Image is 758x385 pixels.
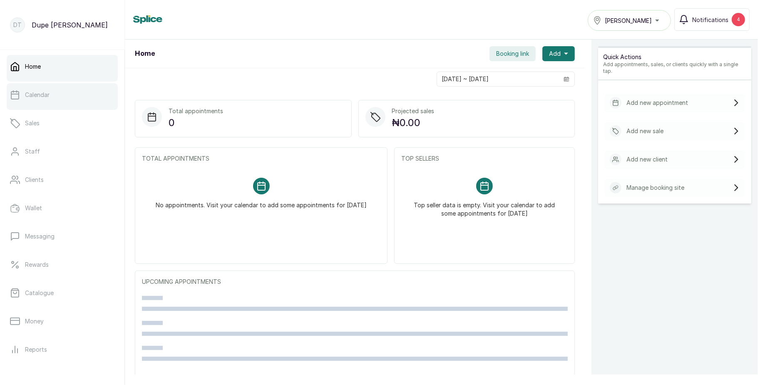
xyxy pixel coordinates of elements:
p: Wallet [25,204,42,212]
a: Money [7,310,118,333]
p: Add appointments, sales, or clients quickly with a single tap. [603,61,746,75]
p: Projected sales [392,107,435,115]
p: 0 [169,115,223,130]
span: Booking link [496,50,529,58]
p: Reports [25,345,47,354]
p: Add new sale [626,127,664,135]
p: Total appointments [169,107,223,115]
div: 4 [732,13,745,26]
p: TOP SELLERS [401,154,568,163]
p: Staff [25,147,40,156]
button: Booking link [490,46,536,61]
span: [PERSON_NAME] [605,16,652,25]
button: [PERSON_NAME] [588,10,671,31]
a: Rewards [7,253,118,276]
p: No appointments. Visit your calendar to add some appointments for [DATE] [156,194,367,209]
p: Messaging [25,232,55,241]
p: Manage booking site [626,184,684,192]
p: Rewards [25,261,49,269]
span: Add [549,50,561,58]
p: Clients [25,176,44,184]
a: Staff [7,140,118,163]
p: Dupe [PERSON_NAME] [32,20,108,30]
p: Quick Actions [603,53,746,61]
span: Notifications [692,15,728,24]
a: Reports [7,338,118,361]
button: Notifications4 [674,8,750,31]
a: Wallet [7,196,118,220]
input: Select date [437,72,559,86]
p: Top seller data is empty. Visit your calendar to add some appointments for [DATE] [411,194,558,218]
a: Clients [7,168,118,191]
p: Sales [25,119,40,127]
a: Home [7,55,118,78]
p: Home [25,62,41,71]
a: Calendar [7,83,118,107]
p: UPCOMING APPOINTMENTS [142,278,568,286]
a: Messaging [7,225,118,248]
svg: calendar [564,76,569,82]
h1: Home [135,49,155,59]
p: DT [13,21,22,29]
p: Calendar [25,91,50,99]
p: ₦0.00 [392,115,435,130]
p: Catalogue [25,289,54,297]
a: Sales [7,112,118,135]
p: Add new appointment [626,99,688,107]
p: Add new client [626,155,668,164]
a: Catalogue [7,281,118,305]
button: Add [542,46,575,61]
p: Money [25,317,44,325]
p: TOTAL APPOINTMENTS [142,154,380,163]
